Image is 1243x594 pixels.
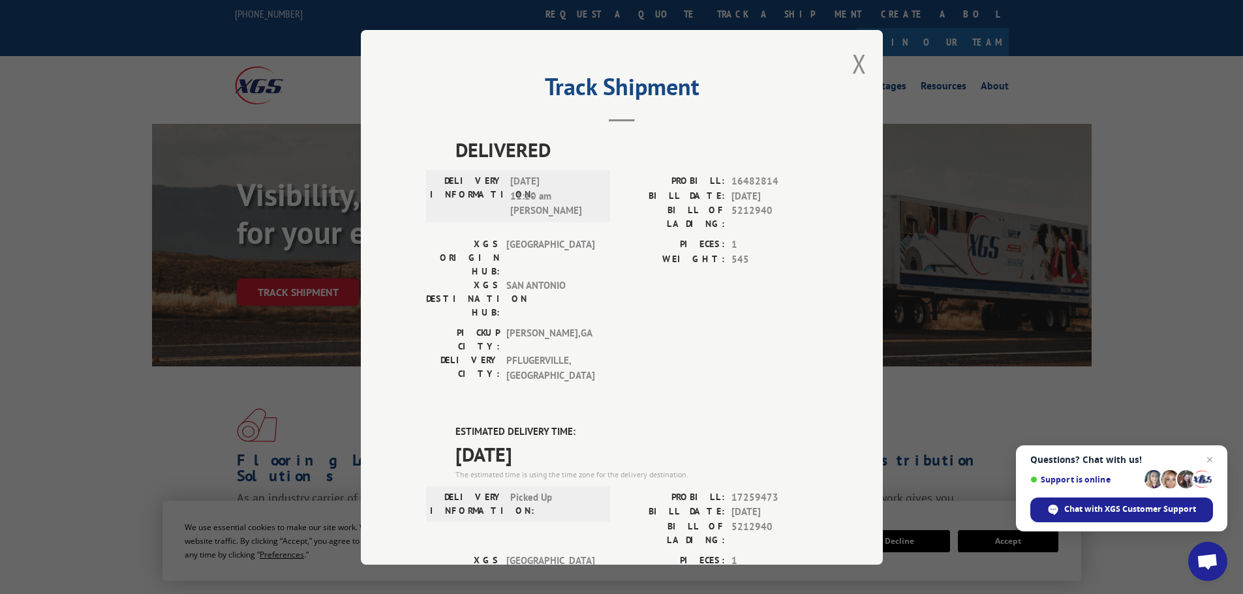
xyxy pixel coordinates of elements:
h2: Track Shipment [426,78,818,102]
span: 17259473 [731,490,818,505]
label: DELIVERY INFORMATION: [430,174,504,218]
label: BILL OF LADING: [622,519,725,546]
span: [PERSON_NAME] , GA [506,326,594,353]
span: 16482814 [731,174,818,189]
label: PIECES: [622,553,725,568]
label: PROBILL: [622,490,725,505]
span: PFLUGERVILLE , [GEOGRAPHIC_DATA] [506,353,594,383]
span: [GEOGRAPHIC_DATA] [506,237,594,278]
div: The estimated time is using the time zone for the delivery destination. [455,468,818,480]
label: PROBILL: [622,174,725,189]
span: Questions? Chat with us! [1030,454,1213,465]
span: 5212940 [731,203,818,231]
label: BILL OF LADING: [622,203,725,231]
label: BILL DATE: [622,188,725,203]
span: Chat with XGS Customer Support [1030,497,1213,522]
span: [DATE] [455,439,818,468]
label: ESTIMATED DELIVERY TIME: [455,424,818,439]
span: Picked Up [510,490,598,517]
span: 1 [731,237,818,252]
span: Chat with XGS Customer Support [1064,503,1196,515]
a: Open chat [1188,542,1227,581]
span: 1 [731,553,818,568]
span: DELIVERED [455,135,818,164]
span: [GEOGRAPHIC_DATA] [506,553,594,594]
label: XGS ORIGIN HUB: [426,553,500,594]
label: WEIGHT: [622,252,725,267]
label: XGS ORIGIN HUB: [426,237,500,278]
label: DELIVERY CITY: [426,353,500,383]
label: PIECES: [622,237,725,252]
span: 5212940 [731,519,818,546]
span: Support is online [1030,475,1140,484]
label: DELIVERY INFORMATION: [430,490,504,517]
span: [DATE] 11:20 am [PERSON_NAME] [510,174,598,218]
span: [DATE] [731,188,818,203]
span: SAN ANTONIO [506,278,594,319]
span: [DATE] [731,505,818,520]
span: 545 [731,252,818,267]
button: Close modal [852,46,867,81]
label: BILL DATE: [622,505,725,520]
label: PICKUP CITY: [426,326,500,353]
label: XGS DESTINATION HUB: [426,278,500,319]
